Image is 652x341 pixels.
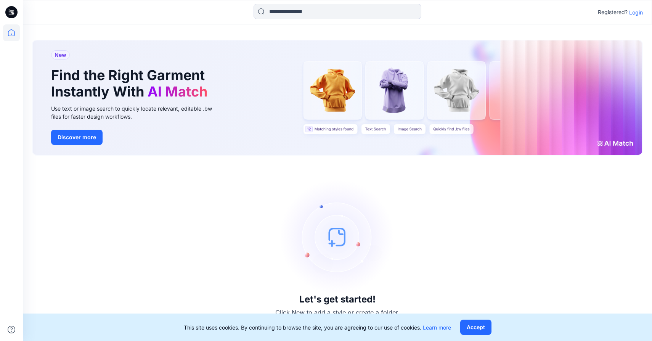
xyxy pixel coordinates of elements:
span: AI Match [148,83,207,100]
p: Registered? [598,8,628,17]
a: Learn more [423,324,451,331]
img: empty-state-image.svg [280,180,395,294]
p: Login [629,8,643,16]
h3: Let's get started! [299,294,376,305]
button: Accept [460,320,491,335]
div: Use text or image search to quickly locate relevant, editable .bw files for faster design workflows. [51,105,223,121]
h1: Find the Right Garment Instantly With [51,67,211,100]
button: Discover more [51,130,103,145]
p: This site uses cookies. By continuing to browse the site, you are agreeing to our use of cookies. [184,323,451,331]
span: New [55,50,66,60]
p: Click New to add a style or create a folder. [275,308,400,317]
